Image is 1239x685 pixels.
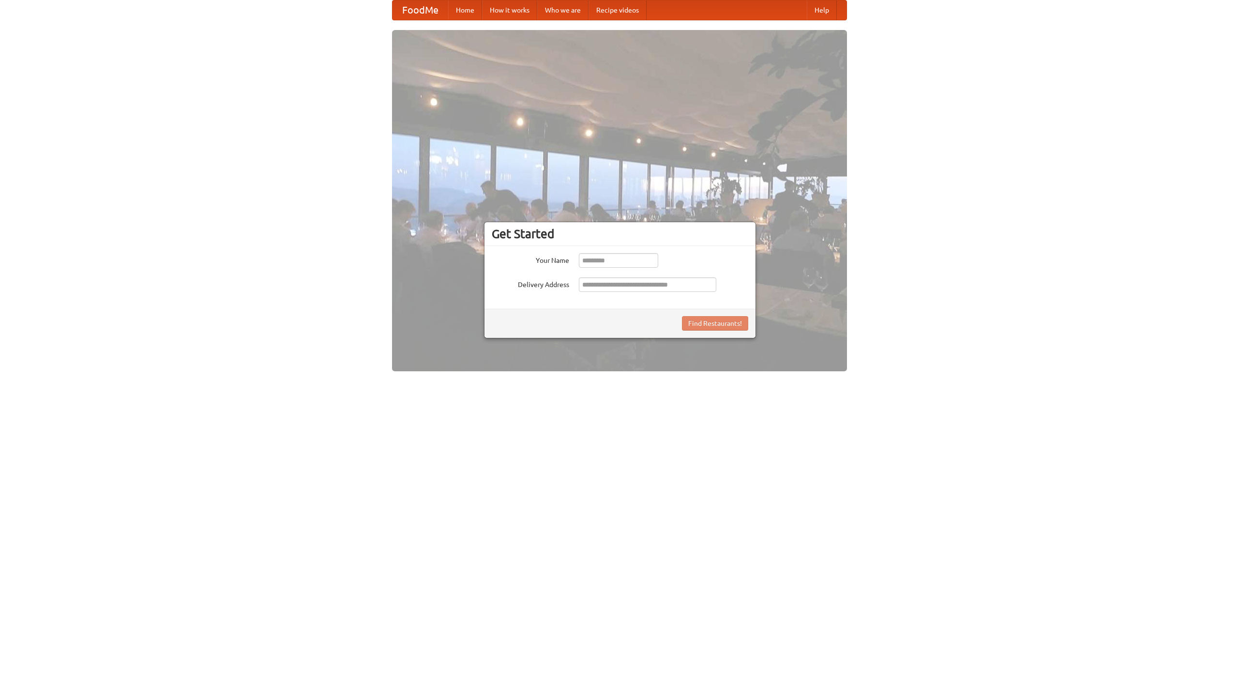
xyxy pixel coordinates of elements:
a: FoodMe [393,0,448,20]
button: Find Restaurants! [682,316,748,331]
h3: Get Started [492,227,748,241]
a: Home [448,0,482,20]
a: Recipe videos [589,0,647,20]
label: Delivery Address [492,277,569,289]
label: Your Name [492,253,569,265]
a: Who we are [537,0,589,20]
a: Help [807,0,837,20]
a: How it works [482,0,537,20]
